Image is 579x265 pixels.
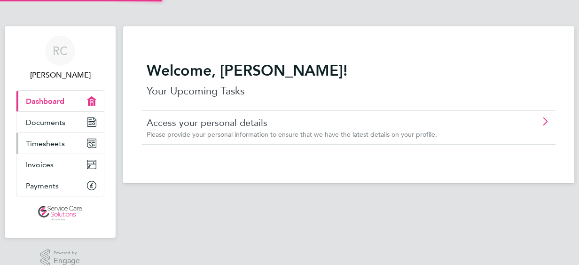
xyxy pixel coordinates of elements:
[54,249,80,257] span: Powered by
[53,45,68,57] span: RC
[147,130,437,139] span: Please provide your personal information to ensure that we have the latest details on your profile.
[16,112,104,132] a: Documents
[16,175,104,196] a: Payments
[16,154,104,175] a: Invoices
[16,70,104,81] span: Rebecca Cartwright
[16,206,104,221] a: Go to home page
[147,61,551,80] h2: Welcome, [PERSON_NAME]!
[16,91,104,111] a: Dashboard
[5,26,116,238] nav: Main navigation
[26,118,65,127] span: Documents
[16,36,104,81] a: RC[PERSON_NAME]
[147,117,498,129] a: Access your personal details
[16,133,104,154] a: Timesheets
[54,257,80,265] span: Engage
[26,139,65,148] span: Timesheets
[26,181,59,190] span: Payments
[38,206,82,221] img: servicecare-logo-retina.png
[147,84,551,99] p: Your Upcoming Tasks
[26,160,54,169] span: Invoices
[26,97,64,106] span: Dashboard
